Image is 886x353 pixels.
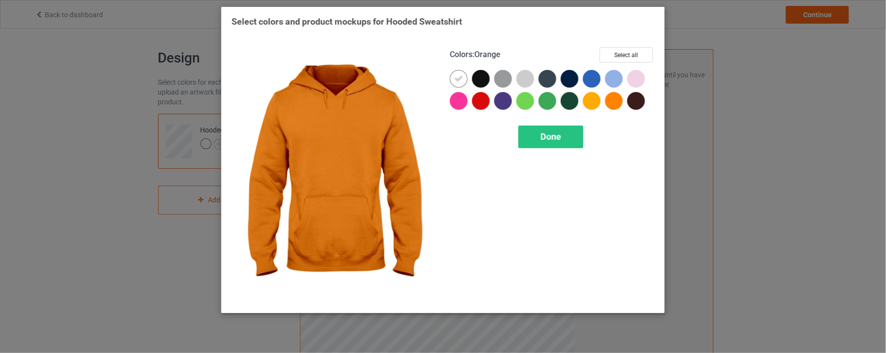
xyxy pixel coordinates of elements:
[450,50,473,59] span: Colors
[232,16,462,27] span: Select colors and product mockups for Hooded Sweatshirt
[600,47,653,63] button: Select all
[541,131,561,142] span: Done
[475,50,501,59] span: Orange
[232,47,436,303] img: regular.jpg
[450,50,501,60] h4: :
